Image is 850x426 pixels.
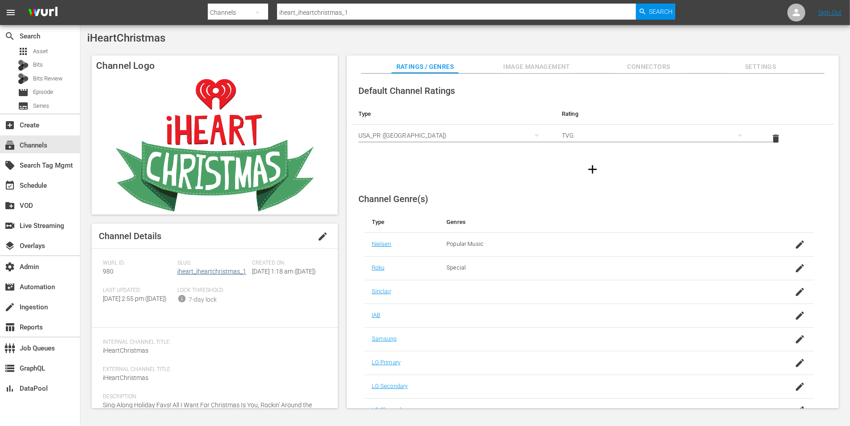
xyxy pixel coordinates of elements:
h4: Channel Logo [92,55,338,76]
span: Schedule [4,180,15,191]
span: [DATE] 1:18 am ([DATE]) [252,268,316,275]
span: Live Streaming [4,220,15,231]
span: Series [18,101,29,111]
span: Internal Channel Title: [103,339,322,346]
button: Search [636,4,675,20]
span: Last Updated: [103,287,173,294]
span: External Channel Title: [103,366,322,373]
span: Episode [33,88,53,97]
span: GraphQL [4,363,15,374]
span: iHeartChristmas [87,32,165,44]
span: iHeartChristmas [103,347,148,354]
span: Wurl ID: [103,260,173,267]
span: Ratings / Genres [391,61,459,72]
th: Type [365,211,440,233]
span: Created On: [252,260,322,267]
th: Rating [555,103,758,125]
span: Channels [4,140,15,151]
a: LG Primary [372,359,400,366]
span: Search [4,31,15,42]
th: Genres [439,211,764,233]
div: 7-day lock [189,295,217,304]
table: simple table [351,103,834,152]
span: Bits [33,60,43,69]
span: Channel Genre(s) [358,194,428,204]
span: VOD [4,200,15,211]
div: Bits [18,60,29,71]
span: Asset [18,46,29,57]
div: USA_PR ([GEOGRAPHIC_DATA]) [358,123,547,148]
span: Create [4,120,15,131]
span: Lock Threshold: [177,287,248,294]
a: Sinclair [372,288,391,295]
span: Ingestion [4,302,15,312]
span: Bits Review [33,74,63,83]
div: Bits Review [18,73,29,84]
span: Overlays [4,240,15,251]
span: Channel Details [99,231,161,241]
span: 980 [103,268,114,275]
a: iheart_iheartchristmas_1 [177,268,246,275]
span: delete [770,133,781,144]
button: delete [765,128,787,149]
a: Nielsen [372,240,391,247]
span: [DATE] 2:55 pm ([DATE]) [103,295,167,302]
button: edit [312,226,333,247]
span: Episode [18,87,29,98]
a: LG Secondary [372,383,408,389]
span: Settings [727,61,794,72]
span: Description: [103,393,322,401]
span: iHeartChristmas [103,374,148,381]
span: Admin [4,262,15,272]
span: Slug: [177,260,248,267]
span: info [177,294,186,303]
span: Reports [4,322,15,333]
span: Automation [4,282,15,292]
span: Connectors [615,61,682,72]
span: menu [5,7,16,18]
span: Default Channel Ratings [358,85,455,96]
span: Job Queues [4,343,15,354]
span: DataPool [4,383,15,394]
span: Search [649,4,673,20]
span: Image Management [503,61,570,72]
a: Sign Out [818,9,842,16]
img: ans4CAIJ8jUAAAAAAAAAAAAAAAAAAAAAAAAgQb4GAAAAAAAAAAAAAAAAAAAAAAAAJMjXAAAAAAAAAAAAAAAAAAAAAAAAgAT5G... [21,2,64,23]
span: Search Tag Mgmt [4,160,15,171]
span: Sing-Along Holiday Favs! All I Want For Christmas Is You, Rockin' Around the Christmas Tree, Jing... [103,401,312,418]
img: iHeartChristmas [92,76,338,215]
th: Type [351,103,555,125]
span: Asset [33,47,48,56]
a: LG Channel [372,406,401,413]
a: Samsung [372,335,397,342]
div: TVG [562,123,751,148]
span: edit [317,231,328,242]
a: IAB [372,312,380,318]
a: Roku [372,264,385,271]
span: Series [33,101,49,110]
